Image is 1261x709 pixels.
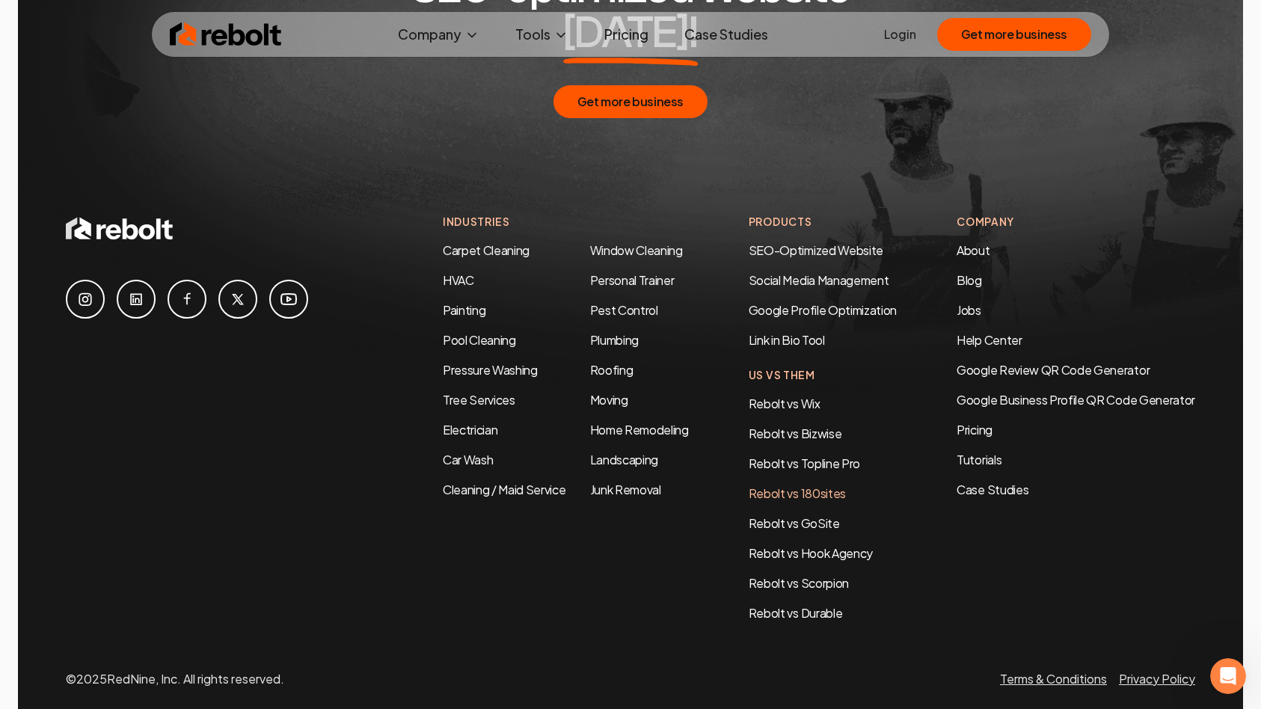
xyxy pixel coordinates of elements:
a: Case Studies [672,19,780,49]
a: Pool Cleaning [443,332,516,348]
a: Home Remodeling [590,422,689,438]
a: Tutorials [957,451,1195,469]
a: Login [884,25,916,43]
button: Get more business [937,18,1091,51]
a: Landscaping [590,452,658,467]
h4: Products [749,214,897,230]
a: Plumbing [590,332,639,348]
a: Junk Removal [590,482,661,497]
img: Rebolt Logo [170,19,282,49]
a: Case Studies [957,481,1195,499]
a: Rebolt vs Bizwise [749,426,842,441]
a: Pressure Washing [443,362,538,378]
button: Company [386,19,491,49]
p: © 2025 RedNine, Inc. All rights reserved. [66,670,284,688]
a: Window Cleaning [590,242,683,258]
a: Rebolt vs Hook Agency [749,545,873,561]
a: Social Media Management [749,272,889,288]
a: Personal Trainer [590,272,675,288]
a: Painting [443,302,485,318]
a: Google Business Profile QR Code Generator [957,392,1195,408]
a: Privacy Policy [1119,671,1195,687]
a: Link in Bio Tool [749,332,825,348]
a: HVAC [443,272,474,288]
a: Pest Control [590,302,658,318]
a: Rebolt vs 180sites [749,485,846,501]
button: Tools [503,19,580,49]
a: Electrician [443,422,497,438]
a: Car Wash [443,452,493,467]
a: Blog [957,272,982,288]
a: Pricing [957,421,1195,439]
a: Terms & Conditions [1000,671,1107,687]
a: Rebolt vs GoSite [749,515,840,531]
a: Jobs [957,302,981,318]
a: Rebolt vs Wix [749,396,820,411]
span: [DATE]! [563,10,699,55]
a: Google Profile Optimization [749,302,897,318]
a: Roofing [590,362,633,378]
h4: Us Vs Them [749,367,897,383]
iframe: Intercom live chat [1210,658,1246,694]
a: Rebolt vs Durable [749,605,843,621]
a: About [957,242,990,258]
button: Get more business [553,85,708,118]
a: Carpet Cleaning [443,242,530,258]
a: Pricing [592,19,660,49]
a: Rebolt vs Scorpion [749,575,849,591]
h4: Industries [443,214,689,230]
a: Google Review QR Code Generator [957,362,1150,378]
h4: Company [957,214,1195,230]
a: Rebolt vs Topline Pro [749,455,860,471]
a: Cleaning / Maid Service [443,482,566,497]
a: Tree Services [443,392,515,408]
a: Help Center [957,332,1022,348]
a: SEO-Optimized Website [749,242,883,258]
a: Moving [590,392,628,408]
